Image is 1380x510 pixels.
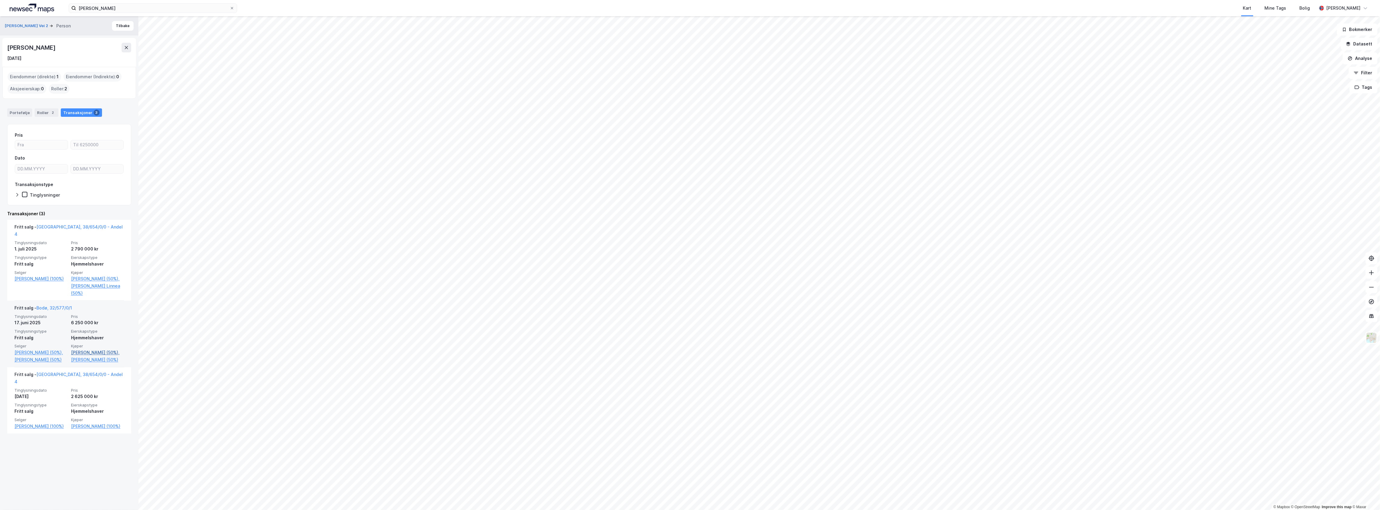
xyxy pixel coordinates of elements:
button: Tags [1350,81,1378,93]
span: Eierskapstype [71,403,124,408]
span: 2 [64,85,67,92]
div: Dato [15,154,25,162]
a: Bodø, 32/577/0/1 [36,305,72,310]
div: Fritt salg [14,334,67,341]
button: Analyse [1343,52,1378,64]
div: Transaksjoner [61,108,102,117]
a: [PERSON_NAME] Linnea (50%) [71,282,124,297]
a: [PERSON_NAME] (100%) [71,423,124,430]
input: Søk på adresse, matrikkel, gårdeiere, leietakere eller personer [76,4,230,13]
span: Tinglysningsdato [14,388,67,393]
span: Tinglysningsdato [14,314,67,319]
input: Fra [15,140,68,149]
span: 0 [116,73,119,80]
div: Kart [1243,5,1252,12]
a: [PERSON_NAME] (50%) [14,356,67,363]
input: Til 6250000 [71,140,123,149]
a: [GEOGRAPHIC_DATA], 38/654/0/0 - Andel 4 [14,372,123,384]
a: [GEOGRAPHIC_DATA], 38/654/0/0 - Andel 4 [14,224,123,237]
div: Fritt salg [14,260,67,268]
button: Bokmerker [1337,23,1378,36]
div: 17. juni 2025 [14,319,67,326]
a: [PERSON_NAME] (50%), [71,275,124,282]
div: Transaksjonstype [15,181,53,188]
span: Selger [14,417,67,422]
div: Hjemmelshaver [71,408,124,415]
span: Tinglysningstype [14,403,67,408]
div: Roller [35,108,58,117]
span: Selger [14,270,67,275]
div: Fritt salg [14,408,67,415]
button: Datasett [1341,38,1378,50]
span: Pris [71,240,124,245]
button: Filter [1349,67,1378,79]
div: Person [56,22,71,30]
div: Bolig [1300,5,1310,12]
span: Kjøper [71,270,124,275]
div: Fritt salg - [14,371,124,388]
div: 2 [50,110,56,116]
div: [PERSON_NAME] [7,43,57,52]
div: Kontrollprogram for chat [1350,481,1380,510]
div: Fritt salg - [14,304,72,314]
button: Tilbake [112,21,134,31]
div: 1. juli 2025 [14,245,67,253]
a: [PERSON_NAME] (100%) [14,423,67,430]
div: Portefølje [7,108,32,117]
a: [PERSON_NAME] (50%) [71,356,124,363]
div: Hjemmelshaver [71,334,124,341]
iframe: Chat Widget [1350,481,1380,510]
div: Roller : [49,84,70,94]
div: Hjemmelshaver [71,260,124,268]
div: Tinglysninger [30,192,60,198]
a: [PERSON_NAME] (100%) [14,275,67,282]
a: Improve this map [1322,505,1352,509]
span: Eierskapstype [71,255,124,260]
div: Aksjeeierskap : [8,84,46,94]
div: [PERSON_NAME] [1326,5,1361,12]
div: Transaksjoner (3) [7,210,131,217]
div: 2 790 000 kr [71,245,124,253]
img: Z [1366,332,1377,344]
span: Kjøper [71,344,124,349]
span: 1 [57,73,59,80]
div: Fritt salg - [14,223,124,240]
div: Eiendommer (Indirekte) : [63,72,122,82]
span: 0 [41,85,44,92]
div: Eiendommer (direkte) : [8,72,61,82]
div: 6 250 000 kr [71,319,124,326]
div: Pris [15,132,23,139]
span: Tinglysningstype [14,329,67,334]
input: DD.MM.YYYY [71,164,123,173]
span: Pris [71,314,124,319]
div: 2 625 000 kr [71,393,124,400]
a: [PERSON_NAME] (50%), [71,349,124,356]
a: OpenStreetMap [1291,505,1320,509]
span: Tinglysningsdato [14,240,67,245]
a: [PERSON_NAME] (50%), [14,349,67,356]
img: logo.a4113a55bc3d86da70a041830d287a7e.svg [10,4,54,13]
div: Mine Tags [1265,5,1286,12]
button: [PERSON_NAME] Vei 2 [5,23,49,29]
a: Mapbox [1273,505,1290,509]
span: Kjøper [71,417,124,422]
div: [DATE] [7,55,21,62]
div: 3 [94,110,100,116]
span: Selger [14,344,67,349]
span: Pris [71,388,124,393]
span: Tinglysningstype [14,255,67,260]
span: Eierskapstype [71,329,124,334]
input: DD.MM.YYYY [15,164,68,173]
div: [DATE] [14,393,67,400]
